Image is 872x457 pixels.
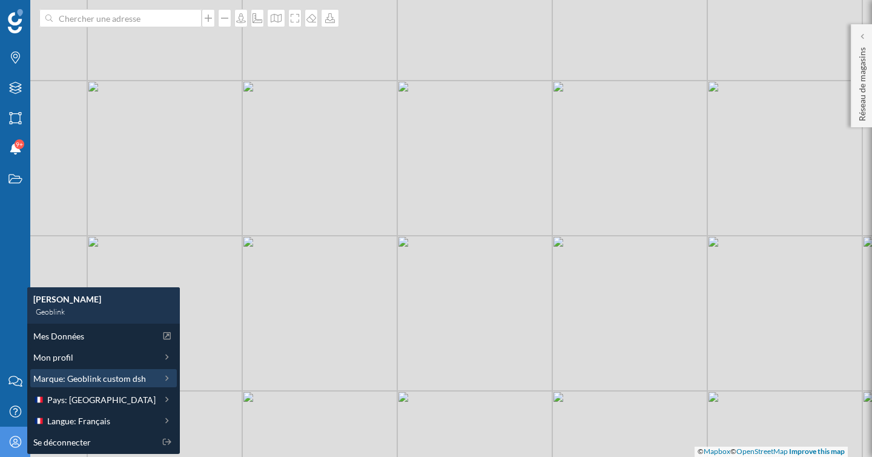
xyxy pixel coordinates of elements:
a: Improve this map [789,447,845,456]
span: Se déconnecter [33,436,91,449]
div: Geoblink [33,305,174,318]
span: 9+ [16,138,23,150]
span: Marque: Geoblink custom dsh [33,372,146,385]
span: Mes Données [33,330,84,342]
a: Mapbox [704,447,730,456]
div: [PERSON_NAME] [33,293,174,305]
span: Langue: Français [47,415,110,427]
img: Logo Geoblink [8,9,23,33]
span: Mon profil [33,351,73,364]
span: Assistance [24,8,83,19]
a: OpenStreetMap [736,447,788,456]
p: Réseau de magasins [856,42,868,121]
span: Pays: [GEOGRAPHIC_DATA] [47,393,156,406]
div: © © [695,447,848,457]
